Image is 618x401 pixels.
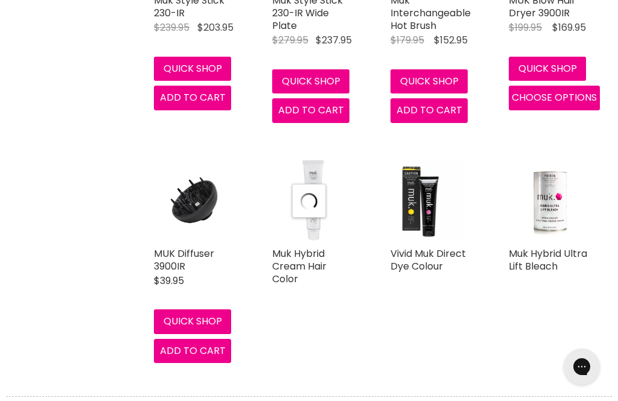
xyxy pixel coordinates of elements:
[509,159,591,241] a: Muk Hybrid Ultra Lift Bleach
[272,247,327,286] a: Muk Hybrid Cream Hair Color
[197,21,234,34] span: $203.95
[154,159,236,241] img: MUK Diffuser 3900IR
[552,21,586,34] span: $169.95
[154,274,184,288] span: $39.95
[509,247,587,273] a: Muk Hybrid Ultra Lift Bleach
[316,33,352,47] span: $237.95
[272,69,349,93] button: Quick shop
[154,57,231,81] button: Quick shop
[154,339,231,363] button: Add to cart
[154,247,214,273] a: MUK Diffuser 3900IR
[154,86,231,110] button: Add to cart
[509,21,542,34] span: $199.95
[154,159,236,241] a: MUK Diffuser 3900IR MUK Diffuser 3900IR
[390,98,468,122] button: Add to cart
[434,33,468,47] span: $152.95
[509,86,600,110] button: Choose options
[272,98,349,122] button: Add to cart
[278,103,344,117] span: Add to cart
[160,90,226,104] span: Add to cart
[154,309,231,333] button: Quick shop
[160,344,226,358] span: Add to cart
[390,33,424,47] span: $179.95
[272,159,354,241] a: Muk Hybrid Cream Hair Color
[390,159,473,241] a: Vivid Muk Direct Dye Colour Vivid Muk Direct Dye Colour
[154,21,190,34] span: $239.95
[390,69,468,93] button: Quick shop
[400,159,463,241] img: Vivid Muk Direct Dye Colour
[512,90,597,104] span: Choose options
[558,344,606,389] iframe: Gorgias live chat messenger
[272,33,308,47] span: $279.95
[509,57,586,81] button: Quick shop
[397,103,462,117] span: Add to cart
[390,247,466,273] a: Vivid Muk Direct Dye Colour
[523,159,578,241] img: Muk Hybrid Ultra Lift Bleach
[279,159,347,241] img: Muk Hybrid Cream Hair Color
